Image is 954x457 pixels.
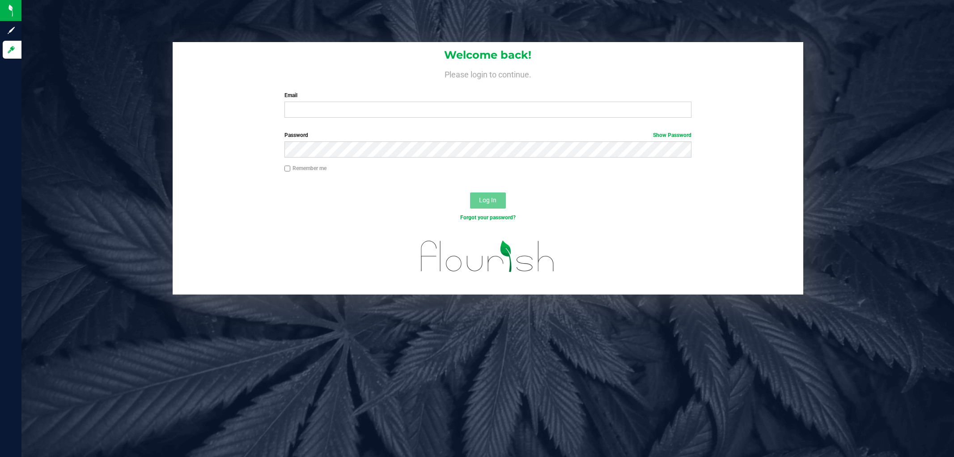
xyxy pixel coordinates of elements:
[7,45,16,54] inline-svg: Log in
[409,231,567,282] img: flourish_logo.svg
[470,192,506,209] button: Log In
[653,132,691,138] a: Show Password
[284,166,291,172] input: Remember me
[173,68,803,79] h4: Please login to continue.
[479,196,496,204] span: Log In
[284,164,326,172] label: Remember me
[284,132,308,138] span: Password
[460,214,516,221] a: Forgot your password?
[173,49,803,61] h1: Welcome back!
[7,26,16,35] inline-svg: Sign up
[284,91,691,99] label: Email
